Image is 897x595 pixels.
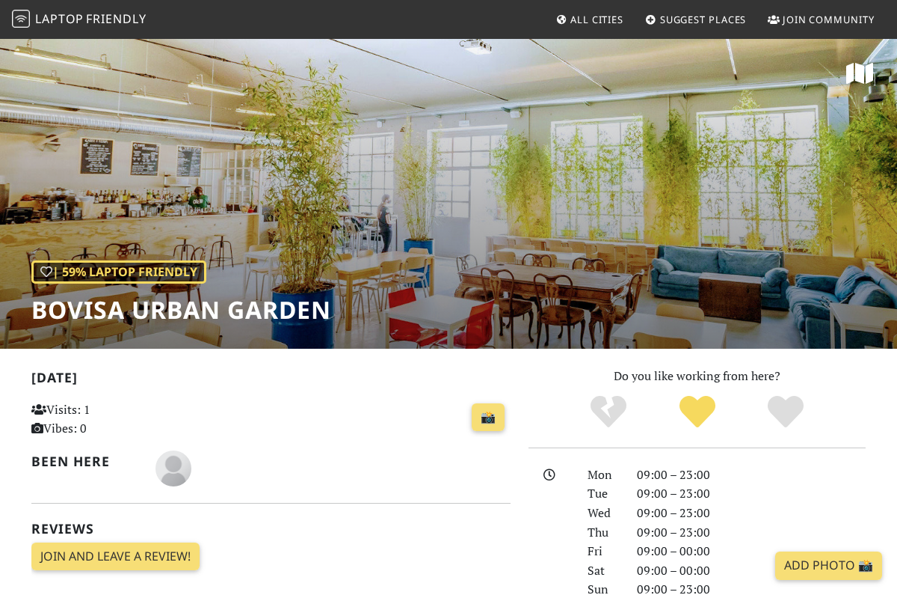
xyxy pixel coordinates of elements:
img: LaptopFriendly [12,10,30,28]
h2: Been here [31,454,138,469]
div: Thu [579,523,628,543]
span: Suggest Places [660,13,747,26]
h1: Bovisa Urban Garden [31,296,331,324]
div: 09:00 – 23:00 [628,484,875,504]
a: All Cities [549,6,629,33]
a: 📸 [472,403,505,432]
span: Fabio Maffione [155,459,191,475]
div: 09:00 – 23:00 [628,523,875,543]
div: 09:00 – 00:00 [628,542,875,561]
h2: [DATE] [31,370,511,391]
div: 09:00 – 23:00 [628,466,875,485]
div: No [564,394,653,431]
div: Sat [579,561,628,581]
a: Add Photo 📸 [775,552,882,580]
span: Friendly [86,10,146,27]
div: Tue [579,484,628,504]
span: All Cities [570,13,623,26]
a: LaptopFriendly LaptopFriendly [12,7,147,33]
div: Yes [653,394,742,431]
p: Visits: 1 Vibes: 0 [31,400,179,439]
h2: Reviews [31,521,511,537]
span: Join Community [783,13,875,26]
p: Do you like working from here? [528,367,866,386]
a: Join and leave a review! [31,543,200,571]
div: Fri [579,542,628,561]
a: Suggest Places [639,6,753,33]
div: 09:00 – 23:00 [628,504,875,523]
img: blank-535327c66bd565773addf3077783bbfce4b00ec00e9fd257753287c682c7fa38.png [155,451,191,486]
span: Laptop [35,10,84,27]
div: Definitely! [742,394,830,431]
div: Wed [579,504,628,523]
a: Join Community [762,6,881,33]
div: Mon [579,466,628,485]
div: | 59% Laptop Friendly [31,260,206,284]
div: 09:00 – 00:00 [628,561,875,581]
